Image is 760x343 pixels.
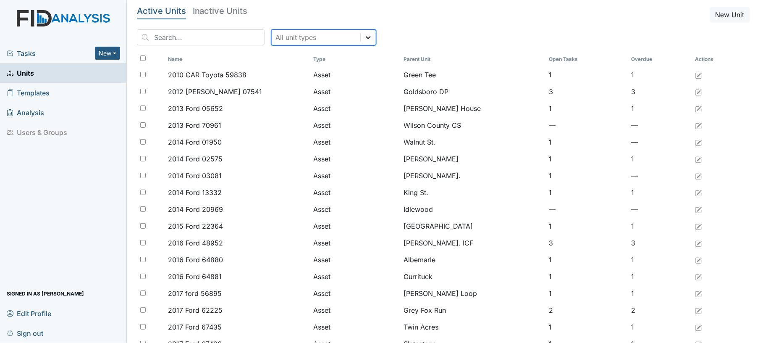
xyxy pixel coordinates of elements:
[400,184,545,201] td: King St.
[168,204,223,214] span: 2014 Ford 20969
[168,255,223,265] span: 2016 Ford 64880
[168,120,222,130] span: 2013 Ford 70961
[400,268,545,285] td: Currituck
[310,251,401,268] td: Asset
[628,319,692,335] td: 1
[168,187,222,198] span: 2014 Ford 13332
[695,288,702,298] a: Edit
[400,83,545,100] td: Goldsboro DP
[310,66,401,83] td: Asset
[168,87,262,97] span: 2012 [PERSON_NAME] 07541
[628,251,692,268] td: 1
[628,52,692,66] th: Toggle SortBy
[545,134,628,150] td: 1
[310,302,401,319] td: Asset
[310,285,401,302] td: Asset
[400,285,545,302] td: [PERSON_NAME] Loop
[628,184,692,201] td: 1
[168,238,223,248] span: 2016 Ford 48952
[628,302,692,319] td: 2
[695,272,702,282] a: Edit
[400,117,545,134] td: Wilson County CS
[95,47,120,60] button: New
[695,221,702,231] a: Edit
[545,117,628,134] td: —
[400,235,545,251] td: [PERSON_NAME]. ICF
[168,272,222,282] span: 2016 Ford 64881
[545,150,628,167] td: 1
[545,100,628,117] td: 1
[7,48,95,58] a: Tasks
[168,288,222,298] span: 2017 ford 56895
[140,55,146,61] input: Toggle All Rows Selected
[545,251,628,268] td: 1
[628,167,692,184] td: —
[310,268,401,285] td: Asset
[168,221,223,231] span: 2015 Ford 22364
[400,201,545,218] td: Idlewood
[310,83,401,100] td: Asset
[400,218,545,235] td: [GEOGRAPHIC_DATA]
[545,235,628,251] td: 3
[168,70,247,80] span: 2010 CAR Toyota 59838
[628,100,692,117] td: 1
[628,201,692,218] td: —
[695,204,702,214] a: Edit
[168,305,223,315] span: 2017 Ford 62225
[545,285,628,302] td: 1
[545,52,628,66] th: Toggle SortBy
[7,307,51,320] span: Edit Profile
[193,7,248,15] h5: Inactive Units
[695,70,702,80] a: Edit
[545,302,628,319] td: 2
[695,255,702,265] a: Edit
[545,218,628,235] td: 1
[695,305,702,315] a: Edit
[310,184,401,201] td: Asset
[165,52,310,66] th: Toggle SortBy
[7,287,84,300] span: Signed in as [PERSON_NAME]
[400,167,545,184] td: [PERSON_NAME].
[628,150,692,167] td: 1
[628,285,692,302] td: 1
[7,327,43,340] span: Sign out
[695,154,702,164] a: Edit
[400,52,545,66] th: Toggle SortBy
[628,66,692,83] td: 1
[310,235,401,251] td: Asset
[310,167,401,184] td: Asset
[628,235,692,251] td: 3
[695,171,702,181] a: Edit
[695,187,702,198] a: Edit
[400,150,545,167] td: [PERSON_NAME]
[695,103,702,113] a: Edit
[310,134,401,150] td: Asset
[628,268,692,285] td: 1
[400,302,545,319] td: Grey Fox Run
[545,184,628,201] td: 1
[310,201,401,218] td: Asset
[400,134,545,150] td: Walnut St.
[695,238,702,248] a: Edit
[400,100,545,117] td: [PERSON_NAME] House
[400,66,545,83] td: Green Tee
[137,29,265,45] input: Search...
[7,66,34,79] span: Units
[310,100,401,117] td: Asset
[400,251,545,268] td: Albemarle
[310,117,401,134] td: Asset
[710,7,750,23] button: New Unit
[545,167,628,184] td: 1
[310,52,401,66] th: Toggle SortBy
[7,106,44,119] span: Analysis
[628,83,692,100] td: 3
[168,103,223,113] span: 2013 Ford 05652
[695,137,702,147] a: Edit
[695,120,702,130] a: Edit
[692,52,734,66] th: Actions
[545,66,628,83] td: 1
[276,32,317,42] div: All unit types
[545,319,628,335] td: 1
[695,322,702,332] a: Edit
